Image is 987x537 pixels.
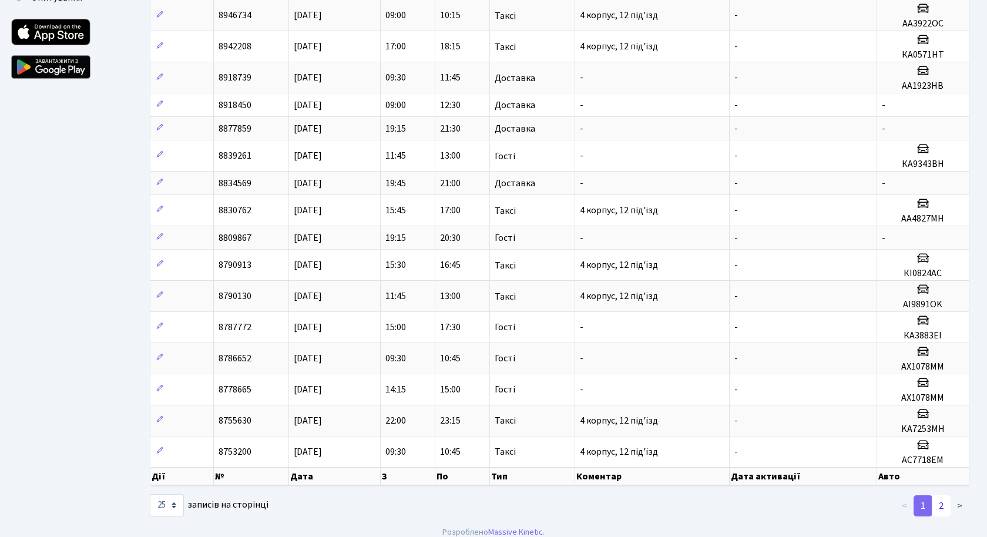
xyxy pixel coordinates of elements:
[580,9,658,22] span: 4 корпус, 12 під'їзд
[219,290,251,303] span: 8790130
[734,414,738,427] span: -
[734,177,738,190] span: -
[385,150,406,163] span: 11:45
[440,231,461,244] span: 20:30
[294,352,322,365] span: [DATE]
[219,321,251,334] span: 8787772
[385,321,406,334] span: 15:00
[294,445,322,458] span: [DATE]
[219,383,251,396] span: 8778665
[882,80,964,92] h5: AA1923HB
[219,231,251,244] span: 8809867
[932,495,951,516] a: 2
[385,177,406,190] span: 19:45
[575,468,729,485] th: Коментар
[385,414,406,427] span: 22:00
[294,290,322,303] span: [DATE]
[734,41,738,53] span: -
[385,231,406,244] span: 19:15
[219,414,251,427] span: 8755630
[440,259,461,272] span: 16:45
[495,152,515,161] span: Гості
[882,231,885,244] span: -
[385,72,406,85] span: 09:30
[950,495,969,516] a: >
[294,9,322,22] span: [DATE]
[580,414,658,427] span: 4 корпус, 12 під'їзд
[440,41,461,53] span: 18:15
[385,9,406,22] span: 09:00
[580,445,658,458] span: 4 корпус, 12 під'їзд
[882,99,885,112] span: -
[385,204,406,217] span: 15:45
[495,124,535,133] span: Доставка
[219,352,251,365] span: 8786652
[580,231,583,244] span: -
[734,231,738,244] span: -
[219,99,251,112] span: 8918450
[877,468,969,485] th: Авто
[219,41,251,53] span: 8942208
[385,383,406,396] span: 14:15
[734,290,738,303] span: -
[495,233,515,243] span: Гості
[580,150,583,163] span: -
[914,495,932,516] a: 1
[495,261,516,270] span: Таксі
[440,445,461,458] span: 10:45
[440,150,461,163] span: 13:00
[385,290,406,303] span: 11:45
[882,268,964,279] h5: КІ0824АС
[882,177,885,190] span: -
[490,468,575,485] th: Тип
[580,204,658,217] span: 4 корпус, 12 під'їзд
[734,352,738,365] span: -
[219,9,251,22] span: 8946734
[150,468,214,485] th: Дії
[580,259,658,272] span: 4 корпус, 12 під'їзд
[580,352,583,365] span: -
[580,290,658,303] span: 4 корпус, 12 під'їзд
[219,177,251,190] span: 8834569
[385,99,406,112] span: 09:00
[440,122,461,135] span: 21:30
[734,99,738,112] span: -
[882,18,964,29] h5: AA3922OC
[495,73,535,83] span: Доставка
[734,259,738,272] span: -
[495,11,516,21] span: Таксі
[580,122,583,135] span: -
[882,159,964,170] h5: КА9343ВН
[435,468,490,485] th: По
[294,259,322,272] span: [DATE]
[294,122,322,135] span: [DATE]
[294,72,322,85] span: [DATE]
[495,416,516,425] span: Таксі
[440,321,461,334] span: 17:30
[882,299,964,310] h5: AI9891OK
[294,177,322,190] span: [DATE]
[580,41,658,53] span: 4 корпус, 12 під'їзд
[440,177,461,190] span: 21:00
[294,150,322,163] span: [DATE]
[495,323,515,332] span: Гості
[440,383,461,396] span: 15:00
[385,259,406,272] span: 15:30
[580,383,583,396] span: -
[495,42,516,52] span: Таксі
[294,204,322,217] span: [DATE]
[580,72,583,85] span: -
[219,122,251,135] span: 8877859
[495,100,535,110] span: Доставка
[294,99,322,112] span: [DATE]
[381,468,435,485] th: З
[294,383,322,396] span: [DATE]
[150,494,184,516] select: записів на сторінці
[385,352,406,365] span: 09:30
[440,72,461,85] span: 11:45
[580,99,583,112] span: -
[495,179,535,188] span: Доставка
[440,352,461,365] span: 10:45
[440,204,461,217] span: 17:00
[734,72,738,85] span: -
